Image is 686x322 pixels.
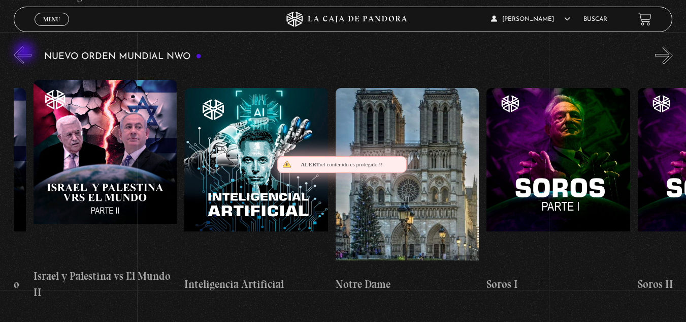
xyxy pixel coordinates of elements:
div: el contenido es protegido !! [277,156,407,173]
a: Soros I [486,72,630,308]
h4: Soros I [486,276,630,292]
a: Israel y Palestina vs El Mundo II [34,72,177,308]
span: [PERSON_NAME] [491,16,570,22]
a: Notre Dame [336,72,479,308]
button: Next [655,46,673,64]
span: Alert: [301,161,321,167]
a: Inteligencia Artificial [184,72,328,308]
span: Menu [43,16,60,22]
h4: Israel y Palestina vs El Mundo II [34,268,177,300]
h4: Notre Dame [336,276,479,292]
button: Previous [14,46,31,64]
a: View your shopping cart [638,12,651,26]
h4: Inteligencia Artificial [184,276,328,292]
a: Buscar [583,16,607,22]
span: Cerrar [40,24,63,32]
h3: Nuevo Orden Mundial NWO [44,52,202,62]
